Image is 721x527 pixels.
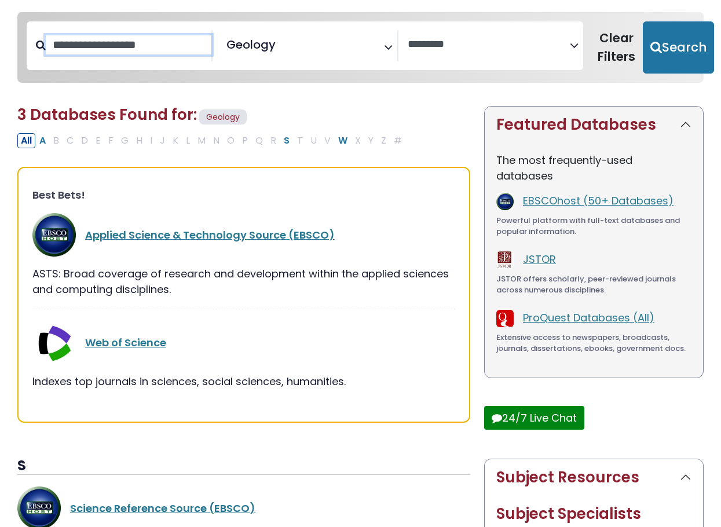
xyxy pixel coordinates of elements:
a: ProQuest Databases (All) [523,310,654,325]
p: The most frequently-used databases [496,152,691,184]
div: Extensive access to newspapers, broadcasts, journals, dissertations, ebooks, government docs. [496,332,691,354]
nav: Search filters [17,12,704,83]
span: Geology [199,109,247,125]
input: Search database by title or keyword [46,35,211,54]
a: EBSCOhost (50+ Databases) [523,193,674,208]
a: Applied Science & Technology Source (EBSCO) [85,228,335,242]
a: Web of Science [85,335,166,350]
textarea: Search [408,39,570,51]
button: Filter Results W [335,133,351,148]
div: Powerful platform with full-text databases and popular information. [496,215,691,237]
button: Filter Results A [36,133,49,148]
span: 3 Databases Found for: [17,104,197,125]
div: Indexes top journals in sciences, social sciences, humanities. [32,374,455,389]
div: JSTOR offers scholarly, peer-reviewed journals across numerous disciplines. [496,273,691,296]
button: Subject Resources [485,459,703,496]
button: Filter Results S [280,133,293,148]
span: Geology [226,36,276,53]
button: Featured Databases [485,107,703,143]
a: Science Reference Source (EBSCO) [70,501,255,515]
button: All [17,133,35,148]
h3: S [17,458,470,475]
a: JSTOR [523,252,556,266]
textarea: Search [278,42,286,54]
h2: Subject Specialists [496,505,691,523]
button: Clear Filters [590,21,643,74]
button: Submit for Search Results [643,21,714,74]
div: Alpha-list to filter by first letter of database name [17,133,407,147]
button: 24/7 Live Chat [484,406,584,430]
div: ASTS: Broad coverage of research and development within the applied sciences and computing discip... [32,266,455,297]
h3: Best Bets! [32,189,455,202]
li: Geology [222,36,276,53]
